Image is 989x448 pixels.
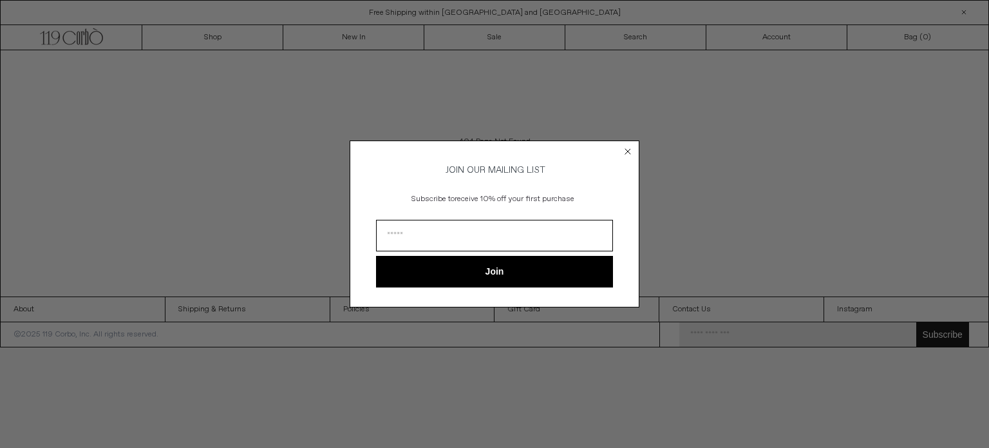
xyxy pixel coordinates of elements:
[411,194,455,204] span: Subscribe to
[376,256,613,287] button: Join
[621,145,634,158] button: Close dialog
[455,194,574,204] span: receive 10% off your first purchase
[444,164,545,176] span: JOIN OUR MAILING LIST
[376,220,613,251] input: Email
